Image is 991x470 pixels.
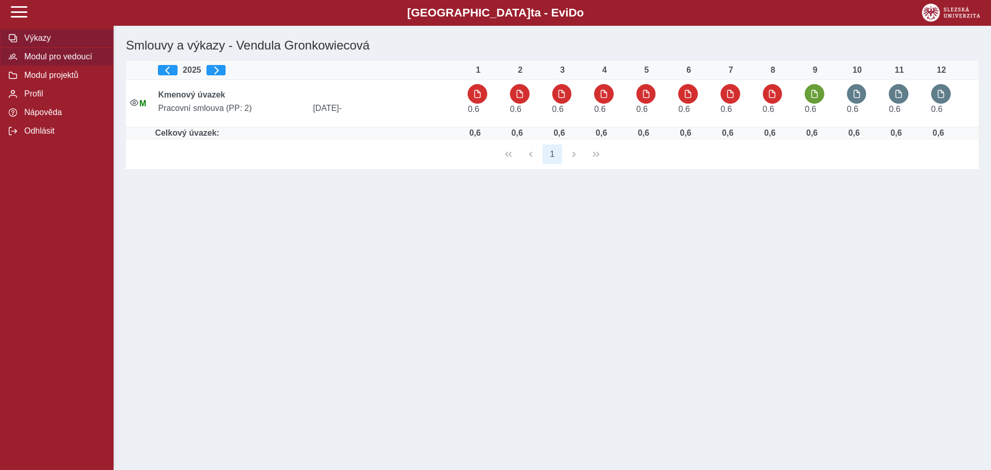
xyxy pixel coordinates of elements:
span: Údaje souhlasí s údaji v Magionu [139,99,146,108]
td: Celkový úvazek: [154,127,463,139]
span: o [577,6,584,19]
span: - [339,104,342,112]
span: Úvazek : 4,8 h / den. 24 h / týden. [763,105,774,114]
b: [GEOGRAPHIC_DATA] a - Evi [31,6,960,20]
button: 1 [542,144,562,164]
div: 5 [636,66,657,75]
span: Odhlásit [21,126,105,136]
div: 1 [468,66,488,75]
span: Nápověda [21,108,105,117]
div: Úvazek : 4,8 h / den. 24 h / týden. [549,128,570,138]
div: 7 [721,66,741,75]
div: Úvazek : 4,8 h / den. 24 h / týden. [507,128,528,138]
div: Úvazek : 4,8 h / den. 24 h / týden. [760,128,780,138]
span: Výkazy [21,34,105,43]
span: D [568,6,577,19]
span: Profil [21,89,105,99]
span: Úvazek : 4,8 h / den. 24 h / týden. [636,105,648,114]
span: Modul projektů [21,71,105,80]
div: 6 [678,66,699,75]
div: 3 [552,66,573,75]
img: logo_web_su.png [922,4,980,22]
div: 2 [510,66,531,75]
div: Úvazek : 4,8 h / den. 24 h / týden. [465,128,485,138]
span: Úvazek : 4,8 h / den. 24 h / týden. [678,105,690,114]
span: Modul pro vedoucí [21,52,105,61]
div: Úvazek : 4,8 h / den. 24 h / týden. [717,128,738,138]
span: t [531,6,534,19]
div: 2025 [158,65,459,75]
b: Kmenový úvazek [158,90,225,99]
span: Úvazek : 4,8 h / den. 24 h / týden. [594,105,605,114]
span: Úvazek : 4,8 h / den. 24 h / týden. [468,105,479,114]
span: Úvazek : 4,8 h / den. 24 h / týden. [510,105,521,114]
div: Úvazek : 4,8 h / den. 24 h / týden. [591,128,612,138]
h1: Smlouvy a výkazy - Vendula Gronkowiecová [122,34,839,57]
div: Úvazek : 4,8 h / den. 24 h / týden. [675,128,696,138]
div: 8 [763,66,784,75]
i: Smlouva je aktivní [130,99,138,107]
div: 4 [594,66,615,75]
span: Úvazek : 4,8 h / den. 24 h / týden. [552,105,564,114]
span: [DATE] [309,104,463,113]
div: Úvazek : 4,8 h / den. 24 h / týden. [633,128,654,138]
span: Úvazek : 4,8 h / den. 24 h / týden. [721,105,732,114]
span: Pracovní smlouva (PP: 2) [154,104,309,113]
